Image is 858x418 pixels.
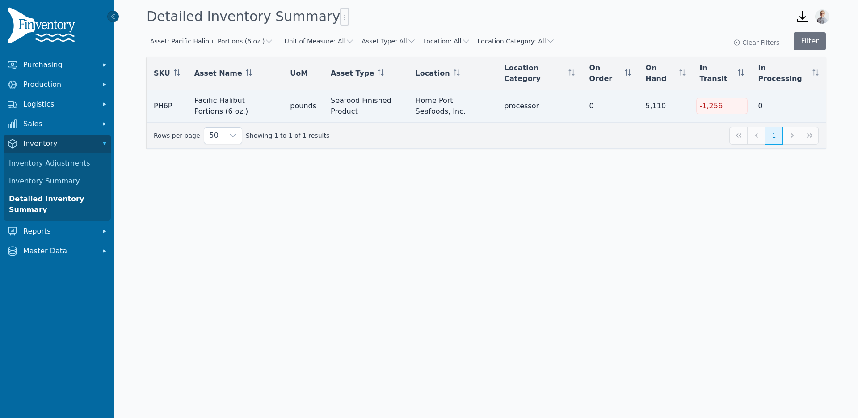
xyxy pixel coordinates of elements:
[815,9,829,24] img: Joshua Benton
[5,190,109,219] a: Detailed Inventory Summary
[733,38,779,47] button: Clear Filters
[154,68,170,79] span: SKU
[204,128,224,144] span: Rows per page
[150,37,273,46] button: Asset: Pacific Halibut Portions (6 oz.)
[4,76,111,94] button: Production
[246,131,329,140] span: Showing 1 to 1 of 1 results
[4,222,111,240] button: Reports
[416,68,450,79] span: Location
[187,90,283,123] td: Pacific Halibut Portions (6 oz.)
[194,68,242,79] span: Asset Name
[283,90,324,123] td: pounds
[147,8,349,26] h1: Detailed Inventory Summary
[478,37,555,46] button: Location Category: All
[765,127,783,145] button: Page 1
[497,90,582,123] td: processor
[5,172,109,190] a: Inventory Summary
[645,63,675,84] span: On Hand
[758,101,819,111] div: 0
[23,119,95,129] span: Sales
[423,37,471,46] button: Location: All
[4,135,111,153] button: Inventory
[362,37,416,46] button: Asset Type: All
[23,246,95,256] span: Master Data
[23,226,95,237] span: Reports
[4,115,111,133] button: Sales
[23,99,95,110] span: Logistics
[4,242,111,260] button: Master Data
[324,90,408,123] td: Seafood Finished Product
[794,32,826,50] button: Filter
[589,63,621,84] span: On Order
[700,63,734,84] span: In Transit
[5,154,109,172] a: Inventory Adjustments
[23,60,95,70] span: Purchasing
[331,68,374,79] span: Asset Type
[7,7,79,47] img: Finventory
[23,79,95,90] span: Production
[589,101,631,111] div: 0
[284,37,354,46] button: Unit of Measure: All
[4,95,111,113] button: Logistics
[696,98,748,114] div: -1,256
[4,56,111,74] button: Purchasing
[504,63,565,84] span: Location Category
[408,90,497,123] td: Home Port Seafoods, Inc.
[23,138,95,149] span: Inventory
[758,63,809,84] span: In Processing
[147,90,187,123] td: PH6P
[290,68,308,79] span: UoM
[645,101,685,111] div: 5,110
